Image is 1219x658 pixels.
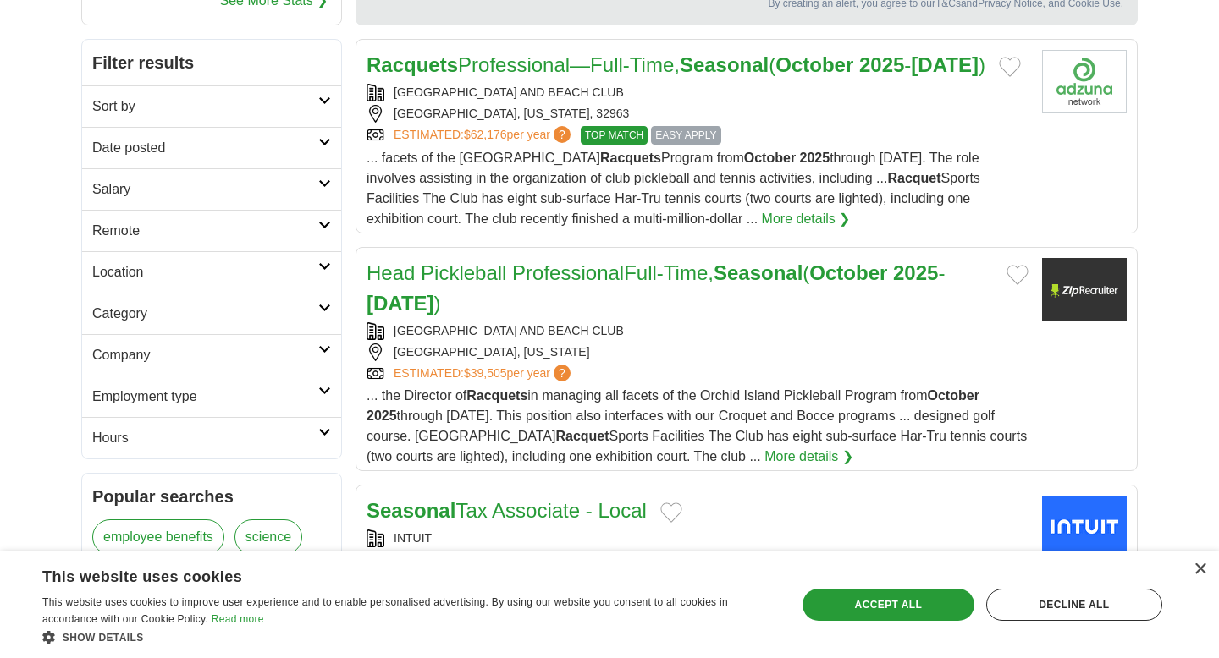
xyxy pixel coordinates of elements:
a: Employment type [82,376,341,417]
strong: Racquets [367,53,458,76]
strong: October [775,53,853,76]
h2: Date posted [92,138,318,158]
a: Sort by [82,85,341,127]
a: Location [82,251,341,293]
a: Remote [82,210,341,251]
span: $62,176 [464,128,507,141]
span: ... the Director of in managing all facets of the Orchid Island Pickleball Program from through [... [367,388,1027,463]
strong: 2025 [893,261,938,284]
strong: Seasonal [680,53,769,76]
img: Company logo [1042,258,1127,321]
img: Company logo [1042,50,1127,113]
h2: Company [92,345,318,365]
strong: [DATE] [911,53,979,76]
span: EASY APPLY [651,126,720,145]
span: ? [554,365,571,381]
a: Date posted [82,127,341,168]
a: Category [82,293,341,334]
strong: October [928,388,979,403]
a: More details ❯ [764,447,853,467]
h2: Remote [92,221,318,241]
strong: Racquet [555,429,609,443]
button: Add to favorite jobs [999,57,1021,77]
h2: Category [92,304,318,324]
div: This website uses cookies [42,562,732,587]
div: [GEOGRAPHIC_DATA] AND BEACH CLUB [367,322,1029,340]
button: Add to favorite jobs [1007,265,1029,285]
h2: Location [92,262,318,282]
h2: Employment type [92,387,318,407]
strong: 2025 [367,409,397,423]
h2: Popular searches [92,484,331,509]
div: [GEOGRAPHIC_DATA], [US_STATE], 32963 [367,105,1029,123]
div: Accept all [803,589,974,621]
span: $39,505 [464,366,507,380]
strong: Racquet [887,171,940,185]
span: This website uses cookies to improve user experience and to enable personalised advertising. By u... [42,596,728,625]
div: [GEOGRAPHIC_DATA] AND BEACH CLUB [367,84,1029,101]
strong: October [744,151,796,165]
strong: Seasonal [367,499,455,522]
strong: [DATE] [367,292,434,315]
div: Close [1194,563,1206,576]
span: ... facets of the [GEOGRAPHIC_DATA] Program from through [DATE]. The role involves assisting in t... [367,151,980,226]
span: Show details [63,632,144,644]
h2: Hours [92,428,318,448]
button: Add to favorite jobs [660,502,682,523]
img: Intuit logo [1042,496,1127,559]
div: Show details [42,628,775,645]
a: employee benefits [92,519,224,555]
a: Head Pickleball ProfessionalFull-Time,Seasonal(October 2025-[DATE]) [367,261,945,315]
strong: October [809,261,887,284]
a: INTUIT [394,531,432,545]
a: ESTIMATED:$62,176per year? [394,126,574,145]
strong: Racquets [600,151,661,165]
a: SeasonalTax Associate - Local [367,499,647,522]
a: Company [82,334,341,376]
div: [GEOGRAPHIC_DATA], [US_STATE] [367,343,1029,361]
span: ? [554,126,571,143]
strong: Seasonal [714,261,803,284]
strong: Racquets [466,388,527,403]
a: ESTIMATED:$39,505per year? [394,365,574,382]
h2: Sort by [92,96,318,117]
a: Salary [82,168,341,210]
h2: Filter results [82,40,341,85]
a: science [234,519,302,555]
strong: 2025 [800,151,830,165]
div: Decline all [986,589,1162,621]
a: RacquetsProfessional—Full-Time,Seasonal(October 2025-[DATE]) [367,53,985,76]
span: TOP MATCH [581,126,648,145]
a: More details ❯ [762,209,851,229]
a: Hours [82,417,341,458]
h2: Salary [92,179,318,200]
strong: 2025 [859,53,904,76]
div: FELLSMERE, [US_STATE], 32948 [367,551,1029,568]
a: Read more, opens a new window [212,613,264,625]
